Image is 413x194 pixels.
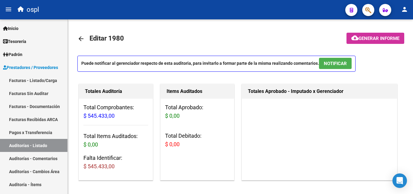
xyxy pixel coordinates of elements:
button: Generar informe [346,33,404,44]
mat-icon: menu [5,6,12,13]
button: NOTIFICAR [319,58,352,69]
span: $ 0,00 [83,141,98,148]
span: Tesorería [3,38,26,45]
div: Open Intercom Messenger [392,173,407,188]
span: $ 545.433,00 [83,113,115,119]
span: $ 0,00 [165,141,180,147]
h3: Total Debitado: [165,132,230,149]
h3: Total Aprobado: [165,103,230,120]
p: Puede notificar al gerenciador respecto de esta auditoria, para invitarlo a formar parte de la mi... [77,56,356,72]
span: ospl [27,3,39,16]
mat-icon: cloud_download [351,34,359,41]
span: Generar informe [359,36,399,41]
span: $ 0,00 [165,113,180,119]
h1: Totales Aprobado - Imputado x Gerenciador [248,87,391,96]
h3: Total Items Auditados: [83,132,148,149]
span: Padrón [3,51,22,58]
span: Inicio [3,25,18,32]
span: Prestadores / Proveedores [3,64,58,71]
span: Editar 1980 [89,35,124,42]
h1: Totales Auditoría [85,87,147,96]
h3: Total Comprobantes: [83,103,148,120]
h1: Items Auditados [167,87,228,96]
mat-icon: person [401,6,408,13]
span: NOTIFICAR [324,61,347,66]
h3: Falta Identificar: [83,154,148,171]
mat-icon: arrow_back [77,35,85,42]
span: $ 545.433,00 [83,163,115,169]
